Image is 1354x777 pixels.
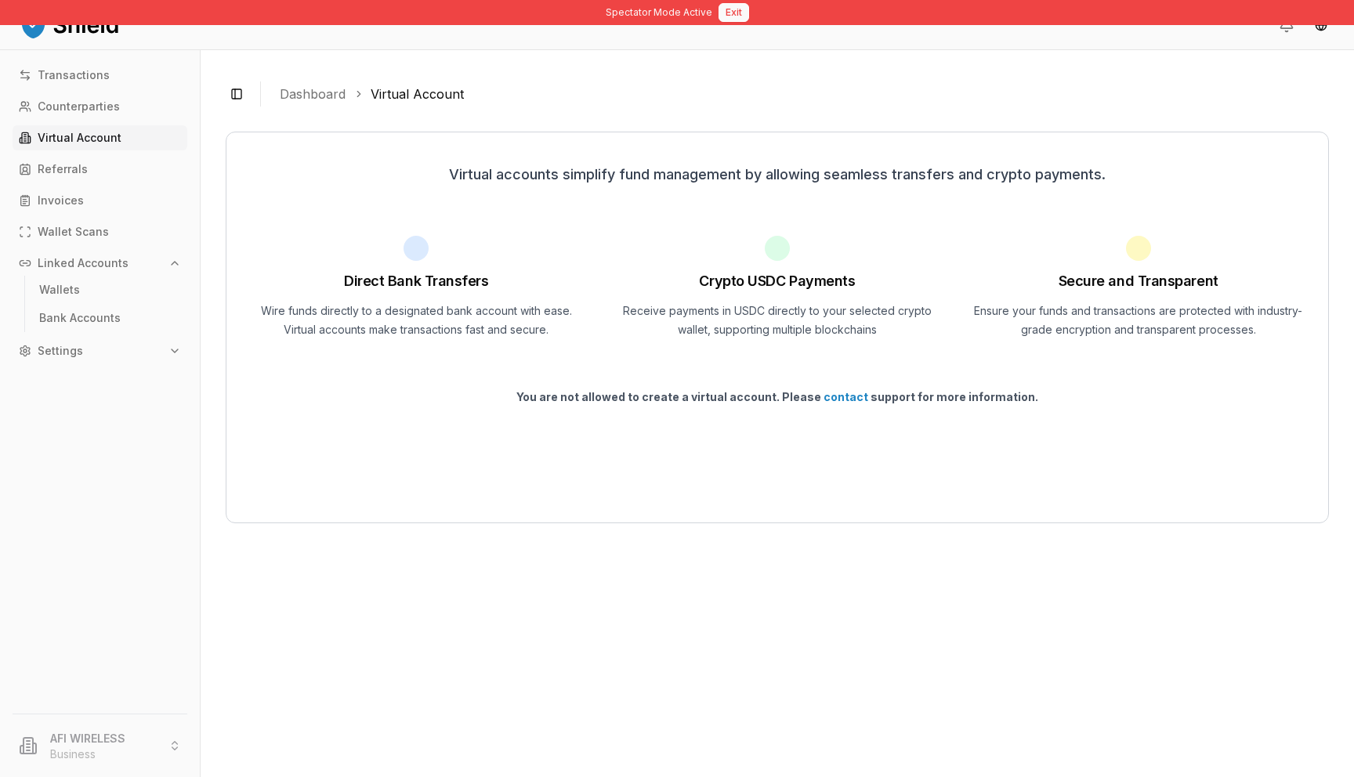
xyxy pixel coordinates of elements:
a: Wallet Scans [13,219,187,244]
p: Ensure your funds and transactions are protected with industry-grade encryption and transparent p... [967,302,1309,339]
span: You are not allowed to create a virtual account. Please [516,390,824,403]
p: Settings [38,345,83,356]
p: Receive payments in USDC directly to your selected crypto wallet, supporting multiple blockchains [606,302,949,339]
a: Virtual Account [371,85,464,103]
a: Transactions [13,63,187,88]
p: Counterparties [38,101,120,112]
p: Bank Accounts [39,313,121,323]
p: Linked Accounts [38,258,129,269]
h1: Secure and Transparent [1059,270,1218,292]
p: Virtual Account [38,132,121,143]
p: Invoices [38,195,84,206]
a: Wallets [33,277,169,302]
a: contact [824,390,868,403]
a: Dashboard [280,85,346,103]
span: Spectator Mode Active [606,6,712,19]
a: Counterparties [13,94,187,119]
p: Virtual accounts simplify fund management by allowing seamless transfers and crypto payments. [245,164,1309,186]
button: Settings [13,338,187,363]
span: support for more information. [868,390,1038,403]
a: Virtual Account [13,125,187,150]
a: Referrals [13,157,187,182]
h1: Crypto USDC Payments [699,270,855,292]
p: Transactions [38,70,110,81]
a: Invoices [13,188,187,213]
button: Linked Accounts [13,251,187,276]
button: Exit [719,3,749,22]
p: Wire funds directly to a designated bank account with ease. Virtual accounts make transactions fa... [245,302,588,339]
p: Wallet Scans [38,226,109,237]
p: Referrals [38,164,88,175]
h1: Direct Bank Transfers [344,270,489,292]
nav: breadcrumb [280,85,1316,103]
a: Bank Accounts [33,305,169,331]
p: Wallets [39,284,80,295]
